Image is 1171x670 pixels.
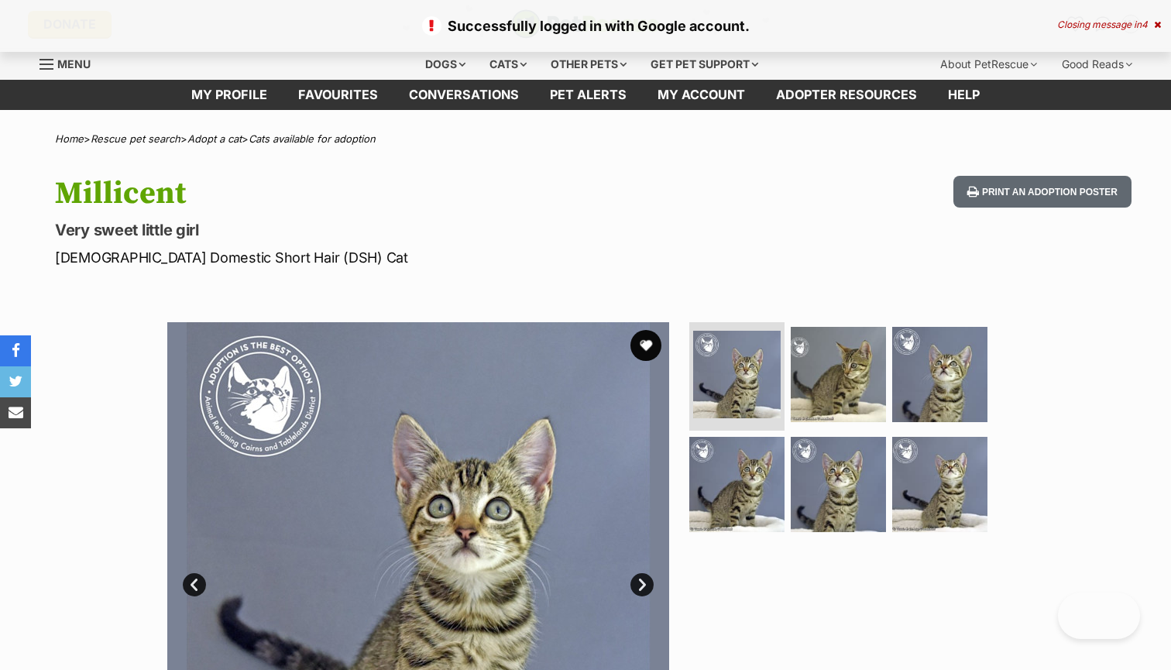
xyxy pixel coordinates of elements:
p: [DEMOGRAPHIC_DATA] Domestic Short Hair (DSH) Cat [55,247,710,268]
div: Dogs [414,49,476,80]
a: Next [630,573,654,596]
a: My account [642,80,761,110]
p: Very sweet little girl [55,219,710,241]
a: Adopt a cat [187,132,242,145]
img: Photo of Millicent [892,327,987,422]
div: Good Reads [1051,49,1143,80]
a: Help [932,80,995,110]
a: Cats available for adoption [249,132,376,145]
a: Prev [183,573,206,596]
div: About PetRescue [929,49,1048,80]
img: Photo of Millicent [689,437,785,532]
span: 4 [1142,19,1148,30]
a: Menu [39,49,101,77]
img: Photo of Millicent [693,331,781,418]
span: Menu [57,57,91,70]
div: Cats [479,49,537,80]
p: Successfully logged in with Google account. [15,15,1156,36]
iframe: Help Scout Beacon - Open [1058,593,1140,639]
a: Pet alerts [534,80,642,110]
a: Rescue pet search [91,132,180,145]
button: Print an adoption poster [953,176,1132,208]
div: > > > [16,133,1155,145]
button: favourite [630,330,661,361]
a: Adopter resources [761,80,932,110]
div: Other pets [540,49,637,80]
img: Photo of Millicent [892,437,987,532]
a: My profile [176,80,283,110]
img: Photo of Millicent [791,327,886,422]
div: Closing message in [1057,19,1161,30]
a: Favourites [283,80,393,110]
div: Get pet support [640,49,769,80]
h1: Millicent [55,176,710,211]
img: Photo of Millicent [791,437,886,532]
a: Home [55,132,84,145]
a: conversations [393,80,534,110]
